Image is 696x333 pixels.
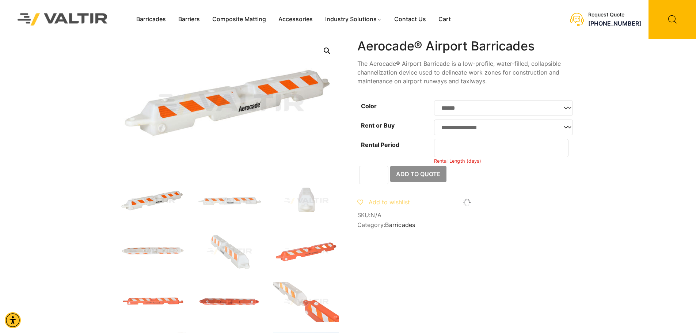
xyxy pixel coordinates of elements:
img: Two interlocking traffic barriers, one white with orange stripes and one orange with white stripe... [273,282,339,322]
img: Valtir Rentals [8,4,117,35]
a: Accessories [272,14,319,25]
img: An orange traffic barrier with reflective white stripes, labeled "Aerocade," designed for safety ... [120,282,186,322]
div: Accessibility Menu [5,312,21,328]
input: Number [434,139,569,157]
span: Category: [357,222,577,228]
a: Industry Solutions [319,14,388,25]
img: text, letter [120,232,186,271]
input: Product quantity [359,166,388,184]
a: Open this option [320,44,334,57]
img: A white plastic container with a spout, featuring horizontal red stripes on the side. [273,181,339,221]
img: A white traffic barrier with orange and white reflective stripes, designed for road safety and de... [197,232,262,271]
img: A white safety barrier with orange reflective stripes and the brand name "Aerocade" printed on it. [197,181,262,221]
a: Cart [432,14,457,25]
small: Rental Length (days) [434,158,482,164]
a: Barriers [172,14,206,25]
p: The Aerocade® Airport Barricade is a low-profile, water-filled, collapsible channelization device... [357,59,577,86]
label: Color [361,102,377,110]
th: Rental Period [357,137,434,166]
a: Composite Matting [206,14,272,25]
img: An orange traffic barrier with reflective white stripes, designed for safety and visibility. [273,232,339,271]
a: Barricades [130,14,172,25]
span: SKU: [357,212,577,219]
label: Rent or Buy [361,122,395,129]
h1: Aerocade® Airport Barricades [357,39,577,54]
span: N/A [370,211,381,219]
a: Barricades [385,221,415,228]
img: An orange traffic barrier with white reflective stripes, designed for road safety and visibility. [197,282,262,322]
button: Add to Quote [390,166,446,182]
a: call (888) 496-3625 [588,20,641,27]
a: Contact Us [388,14,432,25]
div: Request Quote [588,12,641,18]
img: Aerocade_Nat_3Q-1.jpg [120,181,186,221]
